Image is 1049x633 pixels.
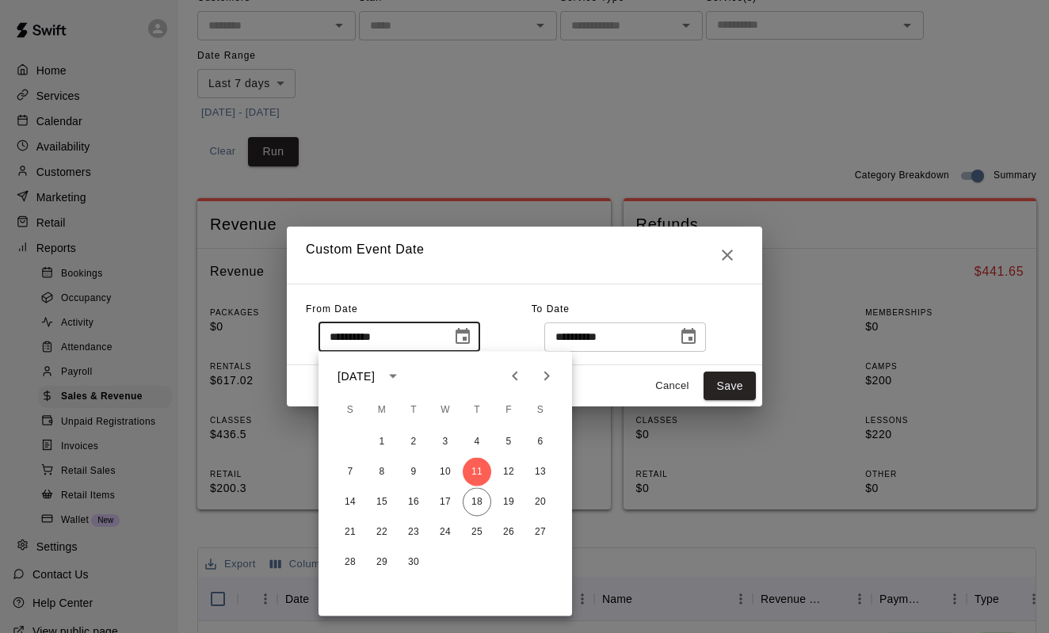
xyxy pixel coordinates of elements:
[463,428,491,456] button: 4
[526,458,555,486] button: 13
[526,428,555,456] button: 6
[368,458,396,486] button: 8
[399,458,428,486] button: 9
[336,395,364,426] span: Sunday
[494,488,523,517] button: 19
[368,518,396,547] button: 22
[399,428,428,456] button: 2
[526,488,555,517] button: 20
[431,395,460,426] span: Wednesday
[494,395,523,426] span: Friday
[431,518,460,547] button: 24
[526,395,555,426] span: Saturday
[368,428,396,456] button: 1
[463,518,491,547] button: 25
[306,303,358,315] span: From Date
[399,488,428,517] button: 16
[368,548,396,577] button: 29
[704,372,756,401] button: Save
[647,374,697,398] button: Cancel
[711,239,743,271] button: Close
[380,363,406,390] button: calendar view is open, switch to year view
[673,321,704,353] button: Choose date, selected date is Sep 18, 2025
[431,488,460,517] button: 17
[399,518,428,547] button: 23
[463,458,491,486] button: 11
[526,518,555,547] button: 27
[399,548,428,577] button: 30
[431,428,460,456] button: 3
[532,303,570,315] span: To Date
[287,227,762,284] h2: Custom Event Date
[368,488,396,517] button: 15
[431,458,460,486] button: 10
[447,321,479,353] button: Choose date, selected date is Sep 11, 2025
[494,518,523,547] button: 26
[336,518,364,547] button: 21
[336,488,364,517] button: 14
[399,395,428,426] span: Tuesday
[499,360,531,392] button: Previous month
[531,360,563,392] button: Next month
[463,395,491,426] span: Thursday
[494,428,523,456] button: 5
[338,368,375,384] div: [DATE]
[336,458,364,486] button: 7
[368,395,396,426] span: Monday
[336,548,364,577] button: 28
[494,458,523,486] button: 12
[463,488,491,517] button: 18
